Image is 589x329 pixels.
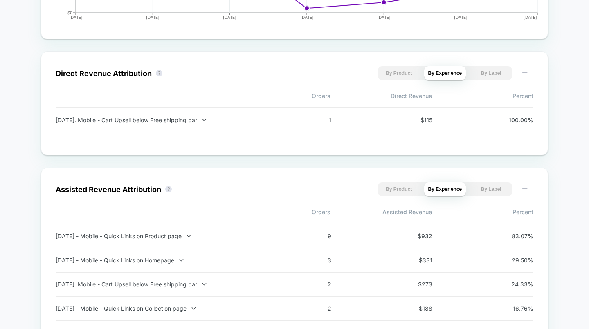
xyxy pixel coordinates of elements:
div: [DATE] - Mobile - Quick Links on Homepage [56,257,271,264]
span: Percent [432,92,533,99]
tspan: [DATE] [223,15,236,20]
span: Orders [229,208,330,215]
span: 3 [294,257,331,264]
tspan: [DATE] [146,15,160,20]
button: ? [156,70,162,76]
span: 1 [294,116,331,123]
span: 2 [294,305,331,312]
span: 9 [294,233,331,239]
tspan: [DATE] [69,15,83,20]
div: Direct Revenue Attribution [56,69,152,78]
tspan: [DATE] [524,15,537,20]
span: $ 115 [396,116,432,123]
div: [DATE]. Mobile - Cart Upsell below Free shipping bar [56,116,271,123]
span: Direct Revenue [330,92,432,99]
span: Percent [432,208,533,215]
div: [DATE] - Mobile - Quick Links on Product page [56,233,271,239]
div: [DATE]. Mobile - Cart Upsell below Free shipping bar [56,281,271,288]
button: By Product [378,66,420,80]
button: By Experience [424,182,466,196]
span: 24.33 % [497,281,533,288]
button: By Product [378,182,420,196]
span: $ 932 [396,233,432,239]
div: [DATE] - Mobile - Quick Links on Collection page [56,305,271,312]
span: 83.07 % [497,233,533,239]
span: $ 273 [396,281,432,288]
tspan: [DATE] [377,15,391,20]
tspan: $0 [67,10,72,15]
span: 2 [294,281,331,288]
span: $ 331 [396,257,432,264]
span: $ 188 [396,305,432,312]
span: Assisted Revenue [330,208,432,215]
span: 16.76 % [497,305,533,312]
button: ? [165,186,172,192]
tspan: [DATE] [454,15,468,20]
tspan: [DATE] [300,15,314,20]
span: 29.50 % [497,257,533,264]
button: By Label [470,182,512,196]
span: 100.00 % [497,116,533,123]
button: By Label [470,66,512,80]
span: Orders [229,92,330,99]
button: By Experience [424,66,466,80]
div: Assisted Revenue Attribution [56,185,161,194]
